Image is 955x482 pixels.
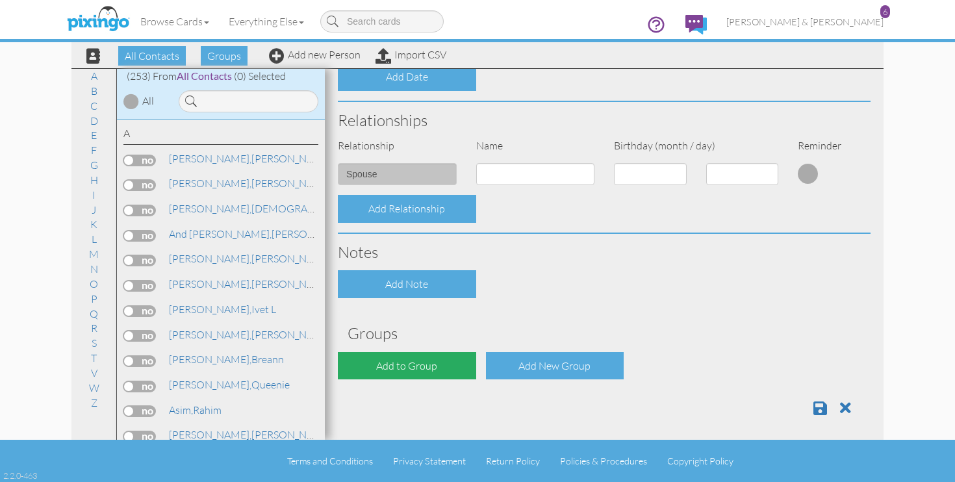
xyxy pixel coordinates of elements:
[466,138,605,153] div: Name
[486,352,624,380] div: Add New Group
[168,276,333,292] a: [PERSON_NAME]
[84,142,103,158] a: F
[86,187,102,203] a: I
[338,163,457,185] input: (e.g. Friend, Daughter)
[376,48,446,61] a: Import CSV
[117,69,325,84] div: (253) From
[169,403,193,416] span: Asim,
[169,378,251,391] span: [PERSON_NAME],
[169,428,251,441] span: [PERSON_NAME],
[84,98,104,114] a: C
[85,231,103,247] a: L
[393,455,466,466] a: Privacy Statement
[168,201,366,216] a: [DEMOGRAPHIC_DATA]
[123,126,318,145] div: A
[486,455,540,466] a: Return Policy
[667,455,733,466] a: Copyright Policy
[338,270,476,298] div: Add Note
[234,70,286,82] span: (0) Selected
[168,301,277,317] a: Ivet L
[177,70,232,82] span: All Contacts
[717,5,893,38] a: [PERSON_NAME] & [PERSON_NAME] 6
[84,261,105,277] a: N
[84,320,104,336] a: R
[84,127,103,143] a: E
[84,83,104,99] a: B
[338,63,476,91] div: Add Date
[142,94,154,108] div: All
[83,306,105,322] a: Q
[726,16,884,27] span: [PERSON_NAME] & [PERSON_NAME]
[338,195,476,223] div: Add Relationship
[83,380,106,396] a: W
[338,352,476,380] div: Add to Group
[287,455,373,466] a: Terms and Conditions
[168,226,446,242] a: [PERSON_NAME]
[219,5,314,38] a: Everything Else
[83,246,105,262] a: M
[604,138,788,153] div: Birthday (month / day)
[269,48,361,61] a: Add new Person
[328,138,466,153] div: Relationship
[168,251,333,266] a: [PERSON_NAME]
[85,335,103,351] a: S
[169,328,251,341] span: [PERSON_NAME],
[168,151,333,166] a: [PERSON_NAME]
[84,216,104,232] a: K
[84,350,103,366] a: T
[3,470,37,481] div: 2.2.0-463
[84,172,105,188] a: H
[84,291,104,307] a: P
[168,377,291,392] a: Queenie
[201,46,248,66] span: Groups
[788,138,834,153] div: Reminder
[83,276,105,292] a: O
[560,455,647,466] a: Policies & Procedures
[169,202,251,215] span: [PERSON_NAME],
[84,68,104,84] a: A
[338,244,871,260] h3: Notes
[169,152,251,165] span: [PERSON_NAME],
[169,353,251,366] span: [PERSON_NAME],
[84,395,104,411] a: Z
[84,113,105,129] a: D
[169,227,272,240] span: and [PERSON_NAME],
[169,303,251,316] span: [PERSON_NAME],
[168,175,333,191] a: [PERSON_NAME]
[685,15,707,34] img: comments.svg
[118,46,186,66] span: All Contacts
[64,3,133,36] img: pixingo logo
[84,365,104,381] a: V
[320,10,444,32] input: Search cards
[338,112,871,129] h3: Relationships
[348,325,861,342] h3: Groups
[168,427,333,442] a: [PERSON_NAME]
[84,157,105,173] a: G
[168,351,285,367] a: Breann
[168,327,333,342] a: [PERSON_NAME]
[169,252,251,265] span: [PERSON_NAME],
[131,5,219,38] a: Browse Cards
[85,202,103,218] a: J
[169,277,251,290] span: [PERSON_NAME],
[168,402,223,418] a: Rahim
[880,5,890,18] div: 6
[169,177,251,190] span: [PERSON_NAME],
